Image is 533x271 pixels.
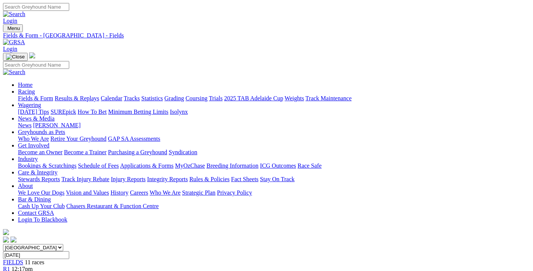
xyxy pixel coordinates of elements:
[33,122,80,128] a: [PERSON_NAME]
[78,109,107,115] a: How To Bet
[18,135,530,142] div: Greyhounds as Pets
[18,189,64,196] a: We Love Our Dogs
[3,32,530,39] a: Fields & Form - [GEOGRAPHIC_DATA] - Fields
[285,95,304,101] a: Weights
[3,53,28,61] button: Toggle navigation
[306,95,352,101] a: Track Maintenance
[64,149,107,155] a: Become a Trainer
[3,69,25,76] img: Search
[182,189,215,196] a: Strategic Plan
[165,95,184,101] a: Grading
[61,176,109,182] a: Track Injury Rebate
[3,11,25,18] img: Search
[111,176,145,182] a: Injury Reports
[18,162,76,169] a: Bookings & Scratchings
[18,149,62,155] a: Become an Owner
[50,109,76,115] a: SUREpick
[124,95,140,101] a: Tracks
[18,95,53,101] a: Fields & Form
[175,162,205,169] a: MyOzChase
[3,251,69,259] input: Select date
[66,203,159,209] a: Chasers Restaurant & Function Centre
[18,216,67,223] a: Login To Blackbook
[18,169,58,176] a: Care & Integrity
[101,95,122,101] a: Calendar
[50,135,107,142] a: Retire Your Greyhound
[260,162,296,169] a: ICG Outcomes
[108,109,168,115] a: Minimum Betting Limits
[18,210,54,216] a: Contact GRSA
[147,176,188,182] a: Integrity Reports
[18,82,33,88] a: Home
[3,259,23,265] a: FIELDS
[141,95,163,101] a: Statistics
[18,176,60,182] a: Stewards Reports
[18,135,49,142] a: Who We Are
[18,189,530,196] div: About
[150,189,181,196] a: Who We Are
[260,176,294,182] a: Stay On Track
[18,95,530,102] div: Racing
[3,229,9,235] img: logo-grsa-white.png
[29,52,35,58] img: logo-grsa-white.png
[18,176,530,183] div: Care & Integrity
[3,39,25,46] img: GRSA
[18,129,65,135] a: Greyhounds as Pets
[25,259,44,265] span: 11 races
[18,122,31,128] a: News
[18,109,530,115] div: Wagering
[3,3,69,11] input: Search
[3,237,9,243] img: facebook.svg
[3,24,23,32] button: Toggle navigation
[18,115,55,122] a: News & Media
[209,95,223,101] a: Trials
[224,95,283,101] a: 2025 TAB Adelaide Cup
[110,189,128,196] a: History
[297,162,321,169] a: Race Safe
[3,46,17,52] a: Login
[170,109,188,115] a: Isolynx
[108,135,160,142] a: GAP SA Assessments
[55,95,99,101] a: Results & Replays
[18,109,49,115] a: [DATE] Tips
[169,149,197,155] a: Syndication
[231,176,258,182] a: Fact Sheets
[189,176,230,182] a: Rules & Policies
[18,102,41,108] a: Wagering
[18,183,33,189] a: About
[186,95,208,101] a: Coursing
[18,196,51,203] a: Bar & Dining
[130,189,148,196] a: Careers
[3,18,17,24] a: Login
[217,189,252,196] a: Privacy Policy
[18,162,530,169] div: Industry
[18,156,38,162] a: Industry
[18,122,530,129] div: News & Media
[3,61,69,69] input: Search
[18,203,530,210] div: Bar & Dining
[18,88,35,95] a: Racing
[6,54,25,60] img: Close
[206,162,258,169] a: Breeding Information
[18,142,49,149] a: Get Involved
[18,149,530,156] div: Get Involved
[7,25,20,31] span: Menu
[120,162,174,169] a: Applications & Forms
[66,189,109,196] a: Vision and Values
[18,203,65,209] a: Cash Up Your Club
[10,237,16,243] img: twitter.svg
[78,162,119,169] a: Schedule of Fees
[108,149,167,155] a: Purchasing a Greyhound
